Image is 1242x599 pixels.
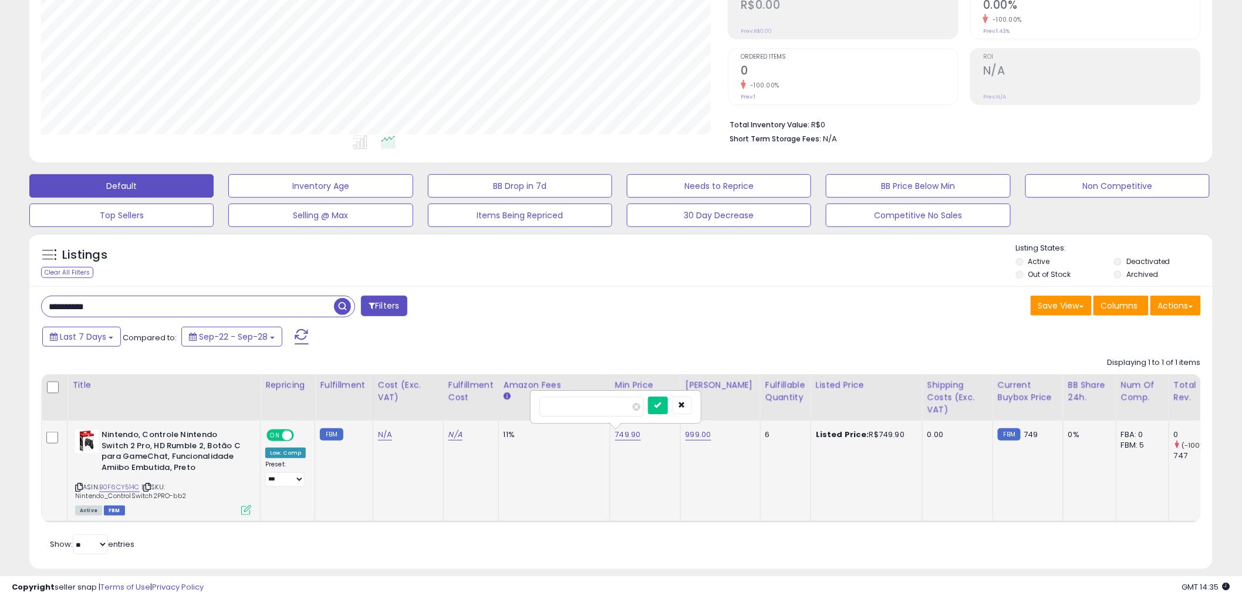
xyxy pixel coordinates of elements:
[1016,243,1213,254] p: Listing States:
[12,581,55,593] strong: Copyright
[1101,300,1138,312] span: Columns
[1126,256,1170,266] label: Deactivated
[927,429,984,440] div: 0.00
[1174,429,1221,440] div: 0
[730,117,1192,131] li: R$0
[99,482,140,492] a: B0F6CY514C
[1031,296,1092,316] button: Save View
[1174,451,1221,461] div: 747
[741,28,772,35] small: Prev: R$0.00
[627,204,811,227] button: 30 Day Decrease
[448,379,494,404] div: Fulfillment Cost
[504,391,511,402] small: Amazon Fees.
[42,327,121,347] button: Last 7 Days
[504,379,605,391] div: Amazon Fees
[1108,357,1201,368] div: Displaying 1 to 1 of 1 items
[265,379,310,391] div: Repricing
[988,15,1022,24] small: -100.00%
[998,379,1058,404] div: Current Buybox Price
[826,174,1010,198] button: BB Price Below Min
[228,174,413,198] button: Inventory Age
[265,448,306,458] div: Low. Comp
[1126,269,1158,279] label: Archived
[181,327,282,347] button: Sep-22 - Sep-28
[320,379,367,391] div: Fulfillment
[75,506,102,516] span: All listings currently available for purchase on Amazon
[504,429,601,440] div: 11%
[1024,429,1038,440] span: 749
[816,379,917,391] div: Listed Price
[765,429,802,440] div: 6
[1121,379,1164,404] div: Num of Comp.
[983,93,1006,100] small: Prev: N/A
[615,429,641,441] a: 749.90
[1182,441,1209,450] small: (-100%)
[765,379,806,404] div: Fulfillable Quantity
[12,582,204,593] div: seller snap | |
[378,429,392,441] a: N/A
[1121,440,1160,451] div: FBM: 5
[75,429,99,453] img: 41P9-Ifhk6L._SL40_.jpg
[102,429,244,476] b: Nintendo, Controle Nintendo Switch 2 Pro, HD Rumble 2, Botão C para GameChat, Funcionalidade Amii...
[199,331,268,343] span: Sep-22 - Sep-28
[268,431,282,441] span: ON
[741,54,958,60] span: Ordered Items
[123,332,177,343] span: Compared to:
[741,93,755,100] small: Prev: 1
[72,379,255,391] div: Title
[361,296,407,316] button: Filters
[1150,296,1201,316] button: Actions
[927,379,988,416] div: Shipping Costs (Exc. VAT)
[1028,269,1071,279] label: Out of Stock
[75,482,186,500] span: | SKU: Nintendo_ControlSwitch2PRO-bb2
[50,539,134,550] span: Show: entries
[152,581,204,593] a: Privacy Policy
[686,379,755,391] div: [PERSON_NAME]
[826,204,1010,227] button: Competitive No Sales
[1093,296,1149,316] button: Columns
[615,379,676,391] div: Min Price
[60,331,106,343] span: Last 7 Days
[62,247,107,263] h5: Listings
[823,133,837,144] span: N/A
[1174,379,1217,404] div: Total Rev.
[1068,379,1111,404] div: BB Share 24h.
[1068,429,1107,440] div: 0%
[292,431,311,441] span: OFF
[1121,429,1160,440] div: FBA: 0
[730,120,809,130] b: Total Inventory Value:
[428,204,612,227] button: Items Being Repriced
[448,429,463,441] a: N/A
[228,204,413,227] button: Selling @ Max
[100,581,150,593] a: Terms of Use
[816,429,913,440] div: R$749.90
[29,174,214,198] button: Default
[686,429,711,441] a: 999.00
[746,81,779,90] small: -100.00%
[378,379,438,404] div: Cost (Exc. VAT)
[816,429,869,440] b: Listed Price:
[627,174,811,198] button: Needs to Reprice
[29,204,214,227] button: Top Sellers
[983,54,1200,60] span: ROI
[75,429,251,514] div: ASIN:
[265,461,306,487] div: Preset:
[983,28,1010,35] small: Prev: 1.43%
[428,174,612,198] button: BB Drop in 7d
[320,428,343,441] small: FBM
[41,267,93,278] div: Clear All Filters
[1028,256,1050,266] label: Active
[1025,174,1210,198] button: Non Competitive
[104,506,125,516] span: FBM
[998,428,1021,441] small: FBM
[741,64,958,80] h2: 0
[730,134,821,144] b: Short Term Storage Fees:
[1182,581,1230,593] span: 2025-10-6 14:35 GMT
[983,64,1200,80] h2: N/A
